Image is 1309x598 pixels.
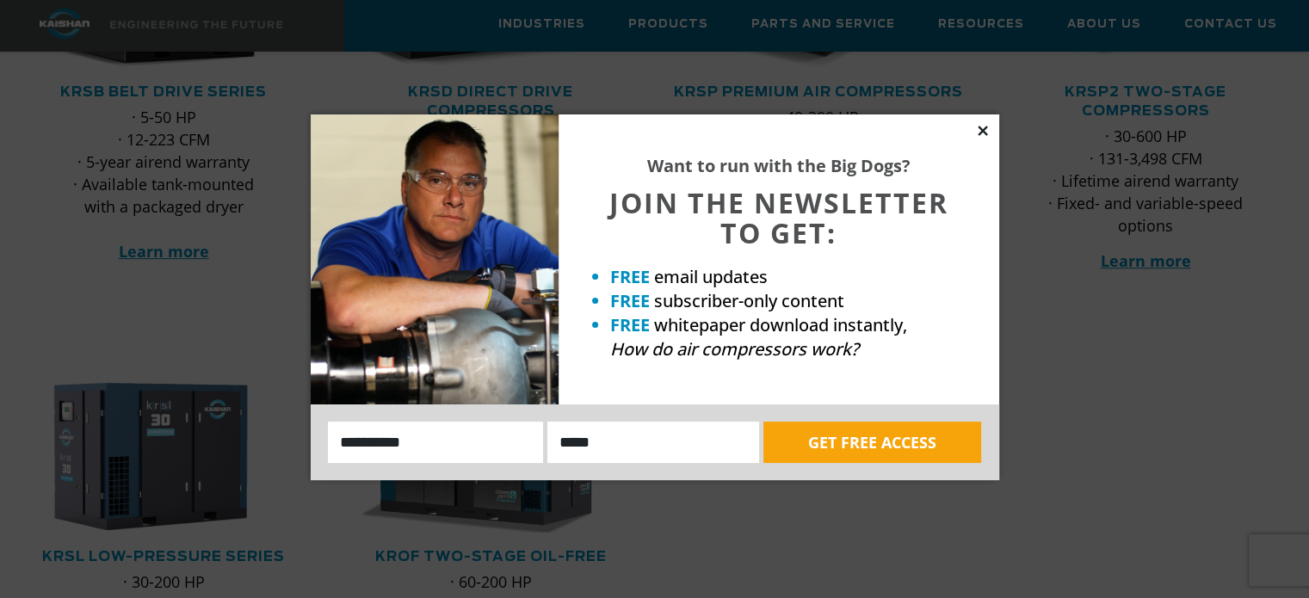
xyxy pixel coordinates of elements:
[647,154,911,177] strong: Want to run with the Big Dogs?
[763,422,981,463] button: GET FREE ACCESS
[610,289,650,312] strong: FREE
[975,123,991,139] button: Close
[654,265,768,288] span: email updates
[654,289,844,312] span: subscriber-only content
[609,184,948,251] span: JOIN THE NEWSLETTER TO GET:
[328,422,544,463] input: Name:
[547,422,759,463] input: Email
[654,313,907,336] span: whitepaper download instantly,
[610,265,650,288] strong: FREE
[610,337,859,361] em: How do air compressors work?
[610,313,650,336] strong: FREE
